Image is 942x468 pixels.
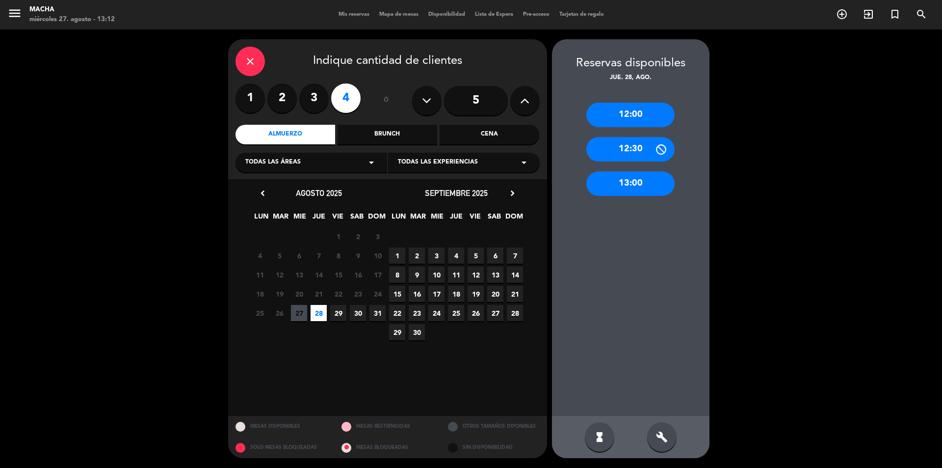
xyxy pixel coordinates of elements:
span: 9 [350,248,366,264]
span: 8 [330,248,346,264]
i: search [916,8,927,20]
span: 24 [428,305,445,321]
div: miércoles 27. agosto - 13:12 [29,15,115,25]
span: MIE [291,211,308,227]
label: 2 [267,83,297,113]
span: 4 [252,248,268,264]
span: 1 [389,248,405,264]
span: 10 [369,248,386,264]
span: 19 [468,286,484,302]
i: hourglass_full [594,431,605,443]
span: 17 [428,286,445,302]
span: 6 [487,248,503,264]
div: 12:00 [586,103,675,127]
span: 14 [507,267,523,283]
span: 18 [448,286,464,302]
span: 7 [507,248,523,264]
span: MAR [272,211,288,227]
span: septiembre 2025 [425,188,488,198]
span: 13 [487,267,503,283]
span: DOM [368,211,384,227]
span: 7 [311,248,327,264]
span: 26 [468,305,484,321]
span: Tarjetas de regalo [554,12,609,17]
span: 20 [487,286,503,302]
span: 15 [330,267,346,283]
div: SOLO MESAS BLOQUEADAS [228,437,335,458]
span: 20 [291,286,307,302]
span: LUN [391,211,407,227]
span: 16 [350,267,366,283]
span: Mis reservas [334,12,374,17]
i: exit_to_app [863,8,874,20]
span: agosto 2025 [296,188,342,198]
i: add_circle_outline [836,8,848,20]
span: DOM [505,211,522,227]
span: 12 [468,267,484,283]
div: SIN DISPONIBILIDAD [441,437,547,458]
span: 25 [448,305,464,321]
span: Lista de Espera [470,12,518,17]
div: Indique cantidad de clientes [235,47,540,76]
span: 27 [291,305,307,321]
div: 12:30 [586,137,675,162]
span: JUE [448,211,464,227]
div: jue. 28, ago. [552,73,709,83]
span: 29 [389,324,405,340]
span: 14 [311,267,327,283]
span: 2 [409,248,425,264]
div: OTROS TAMAÑOS DIPONIBLES [441,416,547,437]
span: MAR [410,211,426,227]
span: Pre-acceso [518,12,554,17]
span: 5 [271,248,288,264]
span: 5 [468,248,484,264]
div: ó [370,83,402,118]
label: 4 [331,83,361,113]
span: 12 [271,267,288,283]
span: 21 [507,286,523,302]
div: MESAS RESTRINGIDAS [334,416,441,437]
i: turned_in_not [889,8,901,20]
span: 23 [409,305,425,321]
span: 4 [448,248,464,264]
i: chevron_left [258,188,268,198]
span: 15 [389,286,405,302]
span: 28 [507,305,523,321]
span: Todas las experiencias [398,158,478,167]
span: 30 [350,305,366,321]
span: 18 [252,286,268,302]
button: menu [7,6,22,24]
div: Macha [29,5,115,15]
span: 25 [252,305,268,321]
i: menu [7,6,22,21]
span: 27 [487,305,503,321]
span: 26 [271,305,288,321]
span: MIE [429,211,445,227]
div: 13:00 [586,171,675,196]
span: 31 [369,305,386,321]
span: SAB [486,211,502,227]
span: JUE [311,211,327,227]
span: 3 [428,248,445,264]
span: 17 [369,267,386,283]
i: arrow_drop_down [366,157,377,168]
span: 13 [291,267,307,283]
div: Almuerzo [235,125,335,144]
label: 3 [299,83,329,113]
span: 11 [252,267,268,283]
span: 11 [448,267,464,283]
i: arrow_drop_down [518,157,530,168]
span: 22 [330,286,346,302]
span: 6 [291,248,307,264]
span: 2 [350,228,366,245]
span: 8 [389,267,405,283]
div: Reservas disponibles [552,54,709,73]
i: build [656,431,668,443]
div: Brunch [338,125,437,144]
span: 21 [311,286,327,302]
span: VIE [330,211,346,227]
div: Cena [440,125,539,144]
label: 1 [235,83,265,113]
span: Disponibilidad [423,12,470,17]
span: VIE [467,211,483,227]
